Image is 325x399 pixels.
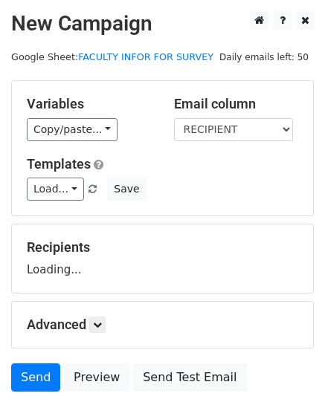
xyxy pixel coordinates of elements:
[11,11,314,36] h2: New Campaign
[27,317,298,333] h5: Advanced
[27,96,152,112] h5: Variables
[27,156,91,172] a: Templates
[174,96,299,112] h5: Email column
[27,178,84,201] a: Load...
[27,239,298,278] div: Loading...
[27,118,118,141] a: Copy/paste...
[64,363,129,392] a: Preview
[107,178,146,201] button: Save
[214,51,314,62] a: Daily emails left: 50
[11,51,213,62] small: Google Sheet:
[27,239,298,256] h5: Recipients
[78,51,213,62] a: FACULTY INFOR FOR SURVEY
[11,363,60,392] a: Send
[214,49,314,65] span: Daily emails left: 50
[133,363,246,392] a: Send Test Email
